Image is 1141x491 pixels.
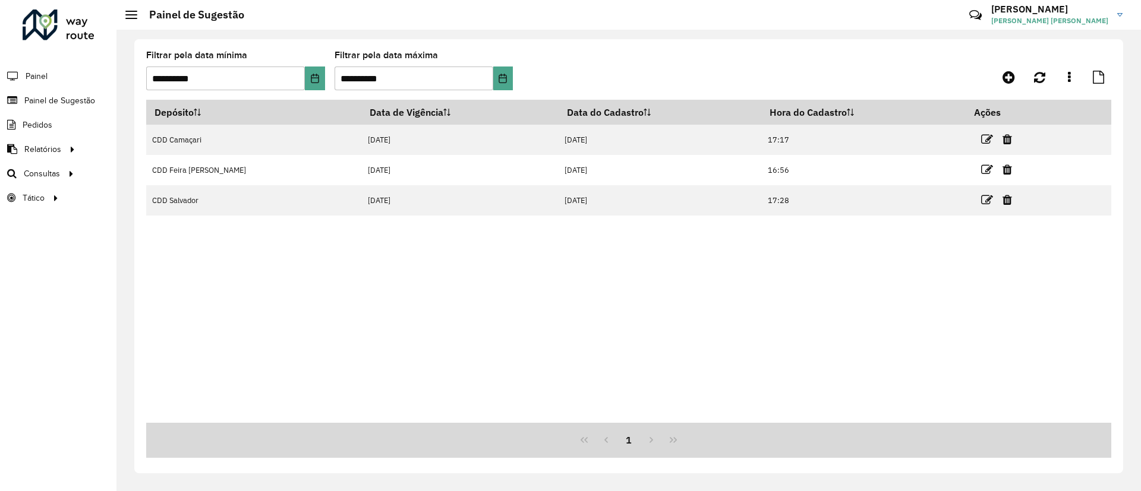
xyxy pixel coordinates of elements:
span: [PERSON_NAME] [PERSON_NAME] [991,15,1108,26]
th: Data de Vigência [361,100,559,125]
th: Depósito [146,100,361,125]
td: [DATE] [361,125,559,155]
td: [DATE] [559,125,762,155]
a: Excluir [1003,131,1012,147]
h2: Painel de Sugestão [137,8,244,21]
h3: [PERSON_NAME] [991,4,1108,15]
span: Relatórios [24,143,61,156]
a: Editar [981,131,993,147]
button: Choose Date [493,66,513,90]
a: Excluir [1003,161,1012,178]
a: Editar [981,192,993,208]
span: Tático [23,192,45,204]
button: Choose Date [305,66,324,90]
a: Contato Rápido [963,2,988,28]
th: Data do Cadastro [559,100,762,125]
th: Ações [966,100,1037,125]
th: Hora do Cadastro [762,100,966,125]
td: [DATE] [559,155,762,185]
a: Excluir [1003,192,1012,208]
td: [DATE] [361,155,559,185]
td: [DATE] [559,185,762,216]
span: Painel de Sugestão [24,94,95,107]
label: Filtrar pela data mínima [146,48,247,62]
label: Filtrar pela data máxima [335,48,438,62]
td: CDD Camaçari [146,125,361,155]
td: 17:28 [762,185,966,216]
td: CDD Feira [PERSON_NAME] [146,155,361,185]
td: [DATE] [361,185,559,216]
td: 17:17 [762,125,966,155]
td: 16:56 [762,155,966,185]
span: Consultas [24,167,60,180]
a: Editar [981,161,993,178]
span: Painel [26,70,48,83]
span: Pedidos [23,119,52,131]
button: 1 [617,429,640,451]
td: CDD Salvador [146,185,361,216]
